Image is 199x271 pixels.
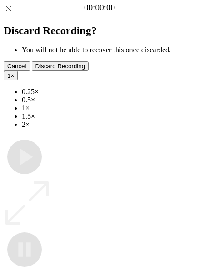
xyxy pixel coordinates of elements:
[22,96,195,104] li: 0.5×
[84,3,115,13] a: 00:00:00
[4,25,195,37] h2: Discard Recording?
[22,88,195,96] li: 0.25×
[4,71,18,80] button: 1×
[22,120,195,129] li: 2×
[7,72,10,79] span: 1
[22,104,195,112] li: 1×
[22,46,195,54] li: You will not be able to recover this once discarded.
[4,61,30,71] button: Cancel
[32,61,89,71] button: Discard Recording
[22,112,195,120] li: 1.5×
